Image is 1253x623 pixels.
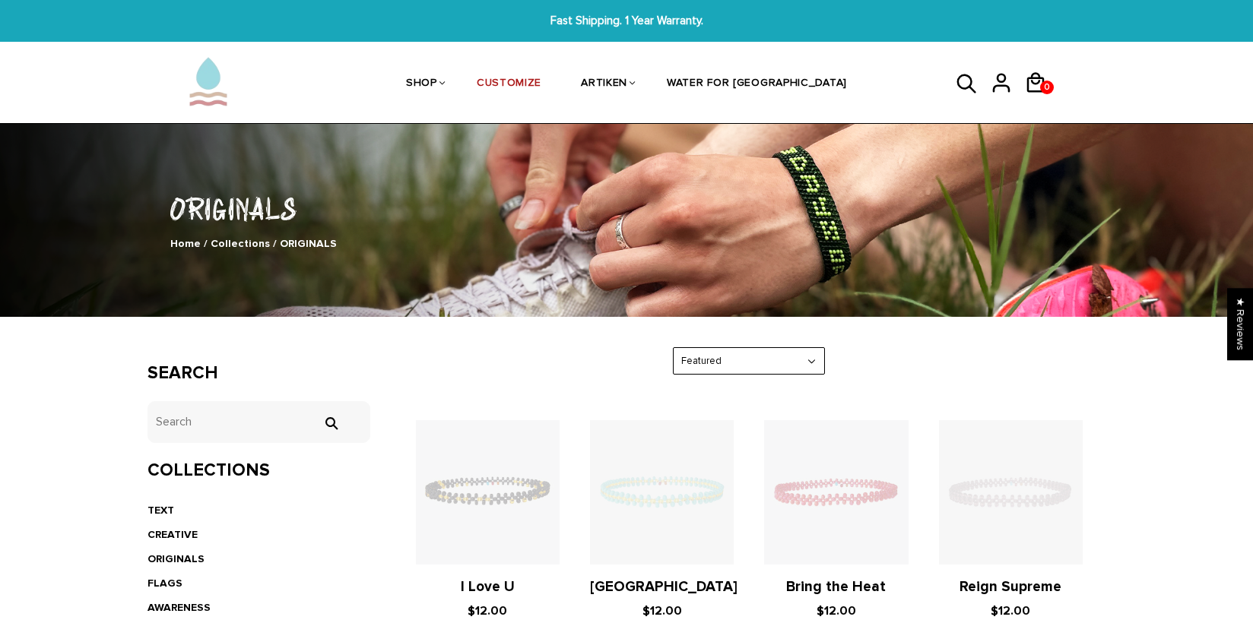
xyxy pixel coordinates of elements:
[1041,77,1053,98] span: 0
[280,237,337,250] span: ORIGINALS
[642,603,682,618] span: $12.00
[170,237,201,250] a: Home
[581,44,627,125] a: ARTIKEN
[385,12,868,30] span: Fast Shipping. 1 Year Warranty.
[764,420,908,564] img: Bring the Heat
[416,420,560,564] img: I Love U
[148,188,1105,228] h1: ORIGINALS
[667,44,847,125] a: WATER FOR [GEOGRAPHIC_DATA]
[1024,99,1058,101] a: 0
[468,603,507,618] span: $12.00
[316,416,346,430] input: Search
[960,578,1061,596] a: Reign Supreme
[991,603,1030,618] span: $12.00
[148,362,370,384] h3: Search
[590,578,738,596] a: [GEOGRAPHIC_DATA]
[204,237,208,250] span: /
[461,578,515,596] a: I Love U
[817,603,856,618] span: $12.00
[148,401,370,443] input: Search
[1227,288,1253,360] div: Click to open Judge.me floating reviews tab
[148,601,211,614] a: AWARENESS
[273,237,277,250] span: /
[590,420,734,564] img: Blue Lagoon
[148,528,198,541] a: CREATIVE
[148,577,182,590] a: FLAGS
[786,578,886,596] a: Bring the Heat
[148,552,205,565] a: ORIGINALS
[148,460,370,482] h3: Collections
[148,504,174,517] a: TEXT
[406,44,437,125] a: SHOP
[211,237,270,250] a: Collections
[477,44,541,125] a: CUSTOMIZE
[939,420,1083,564] img: Reign Supreme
